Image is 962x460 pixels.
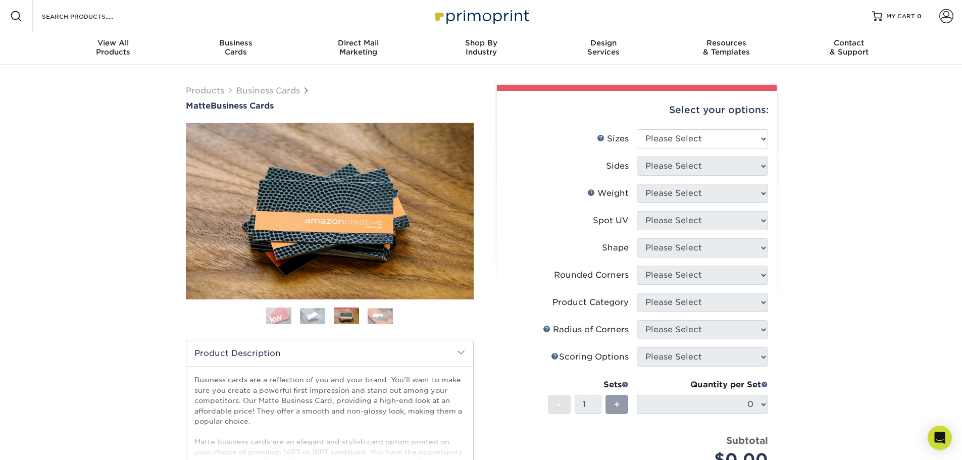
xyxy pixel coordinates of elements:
img: Business Cards 02 [300,308,325,324]
span: Business [174,38,297,47]
div: & Templates [665,38,788,57]
div: & Support [788,38,910,57]
img: Business Cards 04 [368,308,393,324]
a: Direct MailMarketing [297,32,420,65]
a: DesignServices [542,32,665,65]
div: Sizes [597,133,629,145]
div: Sides [606,160,629,172]
div: Services [542,38,665,57]
span: Resources [665,38,788,47]
div: Select your options: [505,91,769,129]
span: Shop By [420,38,542,47]
div: Cards [174,38,297,57]
span: Design [542,38,665,47]
img: Matte 03 [186,123,474,299]
span: Contact [788,38,910,47]
strong: Subtotal [726,435,768,446]
div: Product Category [552,296,629,309]
a: Resources& Templates [665,32,788,65]
span: + [614,397,620,412]
img: Business Cards 03 [334,309,359,325]
img: Business Cards 01 [266,303,291,329]
div: Quantity per Set [637,379,768,391]
div: Weight [587,187,629,199]
input: SEARCH PRODUCTS..... [41,10,139,22]
h1: Business Cards [186,101,474,111]
span: MY CART [886,12,915,21]
a: View AllProducts [52,32,175,65]
div: Spot UV [593,215,629,227]
div: Shape [602,242,629,254]
a: Business Cards [236,86,300,95]
div: Marketing [297,38,420,57]
a: Shop ByIndustry [420,32,542,65]
span: Matte [186,101,211,111]
span: 0 [917,13,922,20]
div: Products [52,38,175,57]
a: Products [186,86,224,95]
img: Primoprint [431,5,532,27]
span: View All [52,38,175,47]
div: Rounded Corners [554,269,629,281]
a: MatteBusiness Cards [186,101,474,111]
div: Scoring Options [551,351,629,363]
h2: Product Description [186,340,473,366]
a: Contact& Support [788,32,910,65]
div: Industry [420,38,542,57]
a: BusinessCards [174,32,297,65]
div: Radius of Corners [543,324,629,336]
div: Open Intercom Messenger [928,426,952,450]
span: Direct Mail [297,38,420,47]
div: Sets [548,379,629,391]
span: - [557,397,562,412]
